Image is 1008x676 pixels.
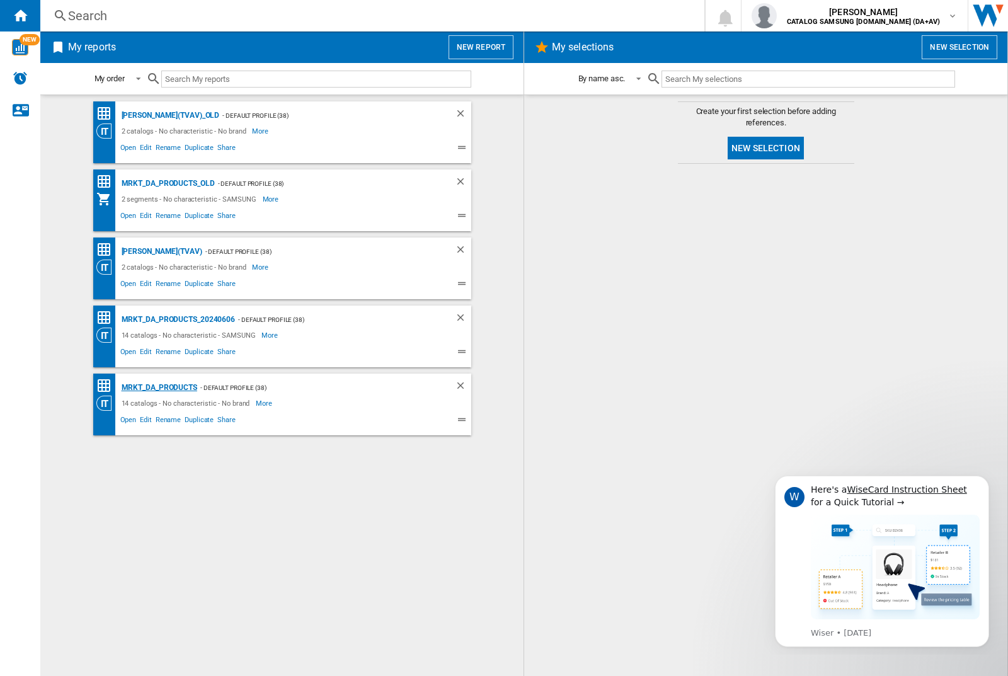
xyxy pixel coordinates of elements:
div: Price Matrix [96,310,118,326]
img: alerts-logo.svg [13,71,28,86]
button: New selection [922,35,997,59]
div: Category View [96,123,118,139]
span: Share [215,142,238,157]
div: Category View [96,328,118,343]
div: 14 catalogs - No characteristic - SAMSUNG [118,328,262,343]
div: Price Matrix [96,106,118,122]
span: Edit [138,210,154,225]
button: New selection [728,137,804,159]
span: Create your first selection before adding references. [678,106,854,129]
span: More [263,192,281,207]
input: Search My reports [161,71,471,88]
div: - Default profile (38) [197,380,430,396]
span: Open [118,278,139,293]
div: Search [68,7,672,25]
div: [PERSON_NAME](TVAV) [118,244,202,260]
div: - Default profile (38) [235,312,429,328]
img: profile.jpg [752,3,777,28]
span: NEW [20,34,40,45]
span: Share [215,210,238,225]
span: Open [118,414,139,429]
div: MRKT_DA_PRODUCTS_20240606 [118,312,236,328]
span: More [252,123,270,139]
div: 14 catalogs - No characteristic - No brand [118,396,256,411]
span: More [256,396,274,411]
div: - Default profile (38) [215,176,430,192]
div: Category View [96,260,118,275]
div: Delete [455,108,471,123]
div: MRKT_DA_PRODUCTS [118,380,197,396]
span: Edit [138,278,154,293]
span: Rename [154,210,183,225]
span: Share [215,278,238,293]
input: Search My selections [661,71,954,88]
div: Price Matrix [96,378,118,394]
span: Open [118,142,139,157]
div: Delete [455,380,471,396]
div: MRKT_DA_PRODUCTS_OLD [118,176,215,192]
span: Rename [154,142,183,157]
div: 2 catalogs - No characteristic - No brand [118,123,253,139]
div: By name asc. [578,74,626,83]
span: Edit [138,414,154,429]
button: New report [449,35,513,59]
span: Rename [154,278,183,293]
span: Duplicate [183,142,215,157]
div: [PERSON_NAME](TVAV)_old [118,108,220,123]
div: 2 catalogs - No characteristic - No brand [118,260,253,275]
div: Delete [455,176,471,192]
div: 2 segments - No characteristic - SAMSUNG [118,192,263,207]
span: Edit [138,142,154,157]
span: Duplicate [183,346,215,361]
span: Duplicate [183,414,215,429]
span: Rename [154,414,183,429]
iframe: Intercom notifications message [756,464,1008,655]
span: Edit [138,346,154,361]
div: Category View [96,396,118,411]
span: [PERSON_NAME] [787,6,940,18]
img: wise-card.svg [12,39,28,55]
span: Duplicate [183,210,215,225]
span: Open [118,346,139,361]
div: My order [94,74,125,83]
span: Share [215,414,238,429]
span: Share [215,346,238,361]
h2: My reports [66,35,118,59]
span: Rename [154,346,183,361]
b: CATALOG SAMSUNG [DOMAIN_NAME] (DA+AV) [787,18,940,26]
span: More [252,260,270,275]
div: - Default profile (38) [202,244,430,260]
div: Delete [455,244,471,260]
span: Open [118,210,139,225]
div: Price Matrix [96,242,118,258]
div: My Assortment [96,192,118,207]
div: Price Matrix [96,174,118,190]
span: Duplicate [183,278,215,293]
h2: My selections [549,35,616,59]
div: Delete [455,312,471,328]
span: More [261,328,280,343]
div: - Default profile (38) [219,108,429,123]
